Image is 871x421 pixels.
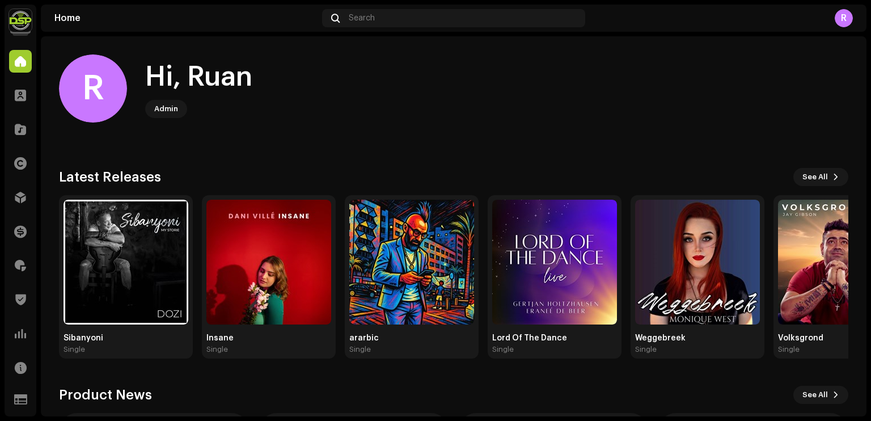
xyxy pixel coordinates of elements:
span: Search [349,14,375,23]
img: e22d075e-d67e-499a-a649-4af2c4d4e944 [349,200,474,325]
div: Single [492,345,514,354]
span: See All [802,384,828,406]
button: See All [793,386,848,404]
div: Sibanyoni [64,334,188,343]
img: faac48dc-f078-407f-a5ae-f16d6039b497 [635,200,760,325]
img: 6341bc67-6358-49d7-bd81-6aa3238de065 [492,200,617,325]
span: See All [802,166,828,188]
h3: Product News [59,386,152,404]
div: Single [635,345,657,354]
div: Single [206,345,228,354]
div: Hi, Ruan [145,59,252,95]
img: 22126741-dbf5-4948-87e7-b9214e35894b [206,200,331,325]
div: Single [778,345,800,354]
div: Single [64,345,85,354]
button: See All [793,168,848,186]
div: Lord Of The Dance [492,334,617,343]
div: Insane [206,334,331,343]
div: R [835,9,853,27]
img: 337c92e9-c8c2-4d5f-b899-13dae4d4afdd [9,9,32,32]
div: Single [349,345,371,354]
div: Home [54,14,318,23]
img: 50b1d8f8-45b1-4c46-acb4-e79716a59a71 [64,200,188,325]
div: ararbic [349,334,474,343]
div: Weggebreek [635,334,760,343]
h3: Latest Releases [59,168,161,186]
div: Admin [154,102,178,116]
div: R [59,54,127,123]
